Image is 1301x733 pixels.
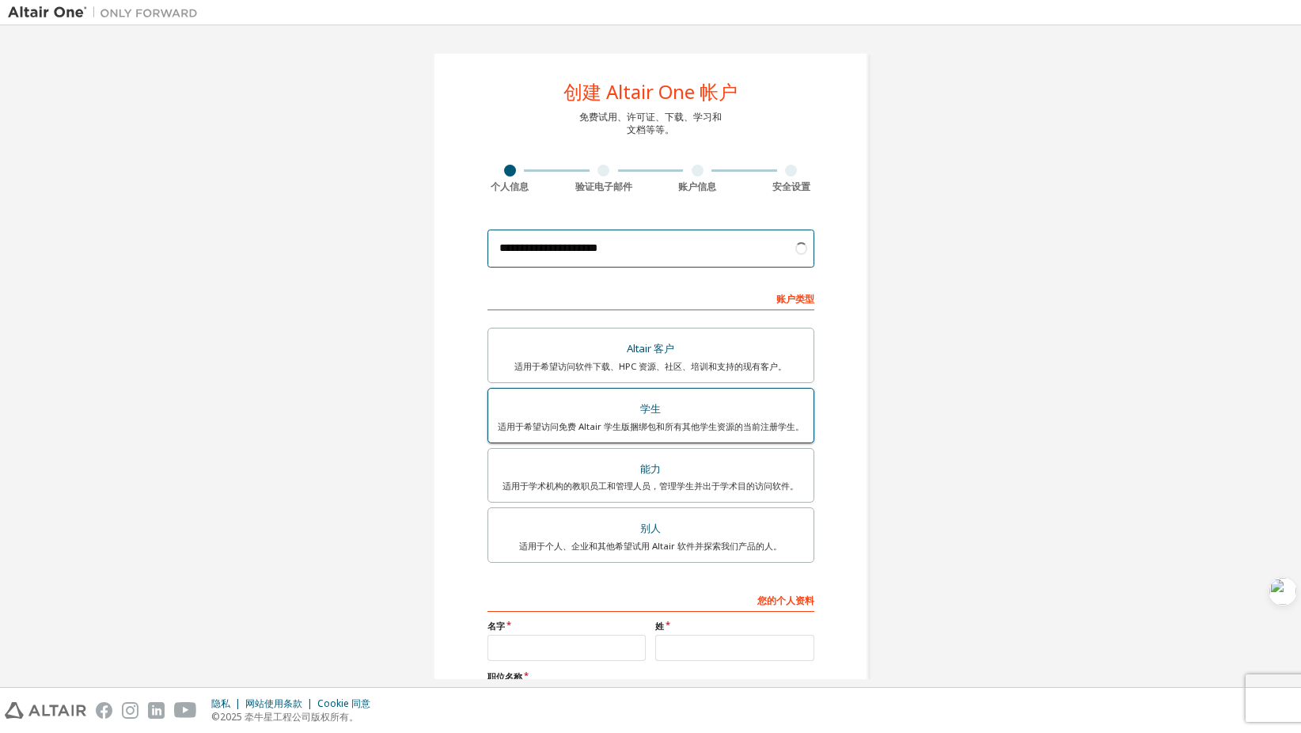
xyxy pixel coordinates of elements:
div: 别人 [498,518,804,540]
div: 适用于希望访问软件下载、HPC 资源、社区、培训和支持的现有客户。 [498,360,804,373]
div: 安全设置 [745,180,839,193]
div: 学生 [498,398,804,420]
img: altair_logo.svg [5,702,86,719]
div: 免费试用、许可证、下载、学习和 文档等等。 [579,111,722,136]
div: 适用于希望访问免费 Altair 学生版捆绑包和所有其他学生资源的当前注册学生。 [498,420,804,433]
img: linkedin.svg [148,702,165,719]
div: 网站使用条款 [245,697,317,710]
div: 账户信息 [650,180,745,193]
p: © [211,710,380,724]
div: 个人信息 [463,180,557,193]
div: 适用于个人、企业和其他希望试用 Altair 软件并探索我们产品的人。 [498,540,804,553]
div: 您的个人资料 [487,587,814,612]
div: Altair 客户 [498,338,804,360]
div: 能力 [498,458,804,480]
div: 验证电子邮件 [557,180,651,193]
img: youtube.svg [174,702,197,719]
label: 名字 [487,620,647,632]
div: Cookie 同意 [317,697,380,710]
font: 2025 牵牛星工程公司版权所有。 [220,710,358,724]
img: instagram.svg [122,702,138,719]
div: 适用于学术机构的教职员工和管理人员，管理学生并出于学术目的访问软件。 [498,480,804,492]
img: 牵牛星一号 [8,5,206,21]
label: 职位名称 [487,670,814,683]
label: 姓 [655,620,814,632]
div: 账户类型 [487,285,814,310]
div: 创建 Altair One 帐户 [563,82,738,101]
div: 隐私 [211,697,245,710]
img: facebook.svg [96,702,112,719]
